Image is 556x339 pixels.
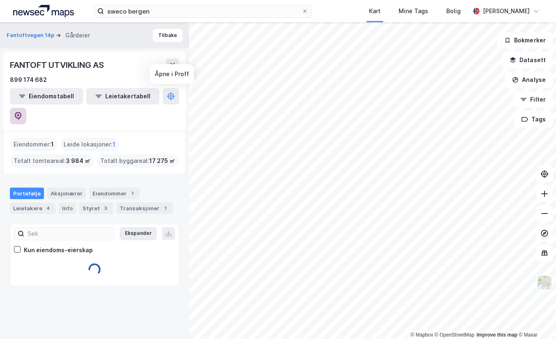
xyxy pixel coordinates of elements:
[24,228,114,240] input: Søk
[51,139,54,149] span: 1
[59,202,76,214] div: Info
[13,5,74,17] img: logo.a4113a55bc3d86da70a041830d287a7e.svg
[97,154,178,167] div: Totalt byggareal :
[10,58,106,72] div: FANTOFT UTVIKLING AS
[10,75,47,85] div: 899 174 682
[113,139,115,149] span: 1
[477,332,517,338] a: Improve this map
[24,245,93,255] div: Kun eiendoms-eierskap
[399,6,428,16] div: Mine Tags
[116,202,173,214] div: Transaksjoner
[65,30,90,40] div: Gårdeier
[161,204,169,212] div: 1
[128,189,136,197] div: 1
[514,111,553,128] button: Tags
[435,332,475,338] a: OpenStreetMap
[60,138,119,151] div: Leide lokasjoner :
[10,188,44,199] div: Portefølje
[10,202,55,214] div: Leietakere
[153,29,182,42] button: Tilbake
[10,138,57,151] div: Eiendommer :
[503,52,553,68] button: Datasett
[369,6,381,16] div: Kart
[10,154,94,167] div: Totalt tomteareal :
[120,227,157,240] button: Ekspander
[102,204,110,212] div: 3
[483,6,530,16] div: [PERSON_NAME]
[446,6,461,16] div: Bolig
[537,275,552,290] img: Z
[411,332,433,338] a: Mapbox
[149,156,175,166] span: 17 275 ㎡
[7,31,56,39] button: Fantoftvegen 14p
[104,5,302,17] input: Søk på adresse, matrikkel, gårdeiere, leietakere eller personer
[44,204,52,212] div: 4
[79,202,113,214] div: Styret
[10,88,83,104] button: Eiendomstabell
[513,91,553,108] button: Filter
[66,156,90,166] span: 3 984 ㎡
[505,72,553,88] button: Analyse
[86,88,159,104] button: Leietakertabell
[47,188,86,199] div: Aksjonærer
[88,263,101,276] img: spinner.a6d8c91a73a9ac5275cf975e30b51cfb.svg
[497,32,553,49] button: Bokmerker
[515,300,556,339] iframe: Chat Widget
[89,188,140,199] div: Eiendommer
